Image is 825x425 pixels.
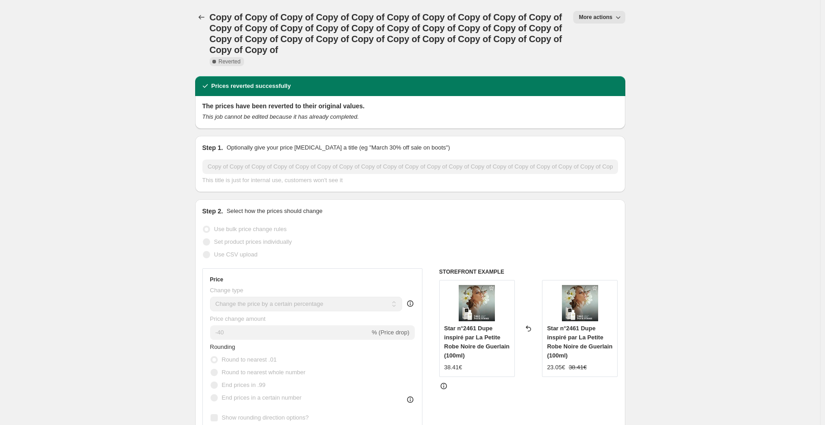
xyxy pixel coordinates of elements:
[222,356,277,363] span: Round to nearest .01
[210,325,370,340] input: -15
[444,325,509,359] span: Star n°2461 Dupe inspiré par La Petite Robe Noire de Guerlain (100ml)
[406,299,415,308] div: help
[439,268,618,275] h6: STOREFRONT EXAMPLE
[222,394,302,401] span: End prices in a certain number
[547,325,612,359] span: Star n°2461 Dupe inspiré par La Petite Robe Noire de Guerlain (100ml)
[573,11,625,24] button: More actions
[210,287,244,294] span: Change type
[214,238,292,245] span: Set product prices individually
[210,343,235,350] span: Rounding
[202,177,343,184] span: This title is just for internal use, customers won't see it
[444,363,462,372] div: 38.41€
[222,369,306,376] span: Round to nearest whole number
[562,285,598,321] img: parfums-dupes-8235209_80x.jpg
[226,207,322,216] p: Select how the prices should change
[210,276,223,283] h3: Price
[372,329,409,336] span: % (Price drop)
[569,363,587,372] strike: 38.41€
[202,159,618,174] input: 30% off holiday sale
[202,207,223,216] h2: Step 2.
[210,12,562,55] span: Copy of Copy of Copy of Copy of Copy of Copy of Copy of Copy of Copy of Copy of Copy of Copy of C...
[579,14,612,21] span: More actions
[459,285,495,321] img: parfums-dupes-8235209_80x.jpg
[211,82,291,91] h2: Prices reverted successfully
[222,382,266,388] span: End prices in .99
[202,101,618,111] h2: The prices have been reverted to their original values.
[219,58,241,65] span: Reverted
[214,226,287,232] span: Use bulk price change rules
[202,143,223,152] h2: Step 1.
[195,11,208,24] button: Price change jobs
[222,414,309,421] span: Show rounding direction options?
[202,113,359,120] i: This job cannot be edited because it has already completed.
[226,143,450,152] p: Optionally give your price [MEDICAL_DATA] a title (eg "March 30% off sale on boots")
[547,363,565,372] div: 23.05€
[214,251,258,258] span: Use CSV upload
[210,315,266,322] span: Price change amount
